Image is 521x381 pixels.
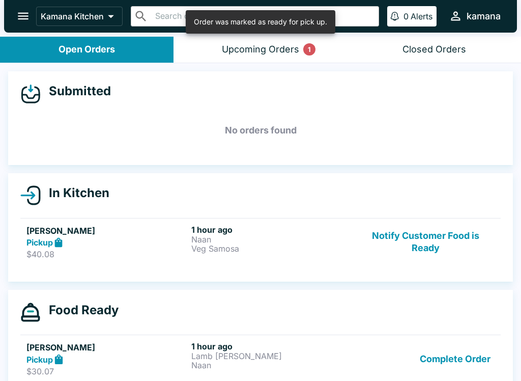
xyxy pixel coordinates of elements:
[59,44,115,56] div: Open Orders
[152,9,374,23] input: Search orders by name or phone number
[26,249,187,259] p: $40.08
[26,237,53,248] strong: Pickup
[20,112,501,149] h5: No orders found
[191,235,352,244] p: Naan
[26,366,187,376] p: $30.07
[402,44,466,56] div: Closed Orders
[191,341,352,351] h6: 1 hour ago
[411,11,432,21] p: Alerts
[357,225,495,260] button: Notify Customer Food is Ready
[41,185,109,201] h4: In Kitchen
[194,13,327,31] div: Order was marked as ready for pick up.
[26,341,187,353] h5: [PERSON_NAME]
[41,84,111,99] h4: Submitted
[467,10,501,22] div: kamana
[26,225,187,237] h5: [PERSON_NAME]
[445,5,505,27] button: kamana
[20,218,501,266] a: [PERSON_NAME]Pickup$40.081 hour agoNaanVeg SamosaNotify Customer Food is Ready
[403,11,409,21] p: 0
[191,361,352,370] p: Naan
[191,351,352,361] p: Lamb [PERSON_NAME]
[10,3,36,29] button: open drawer
[41,303,119,318] h4: Food Ready
[191,225,352,235] h6: 1 hour ago
[26,355,53,365] strong: Pickup
[222,44,299,56] div: Upcoming Orders
[41,11,104,21] p: Kamana Kitchen
[416,341,495,376] button: Complete Order
[308,44,311,55] p: 1
[191,244,352,253] p: Veg Samosa
[36,7,123,26] button: Kamana Kitchen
